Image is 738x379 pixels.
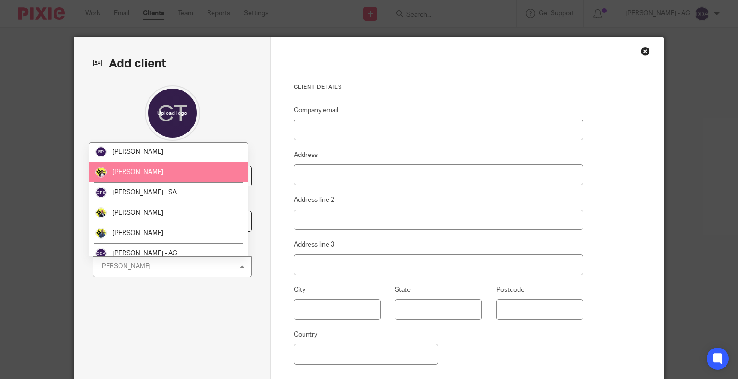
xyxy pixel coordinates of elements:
[496,285,524,295] label: Postcode
[95,187,107,198] img: svg%3E
[294,240,334,249] label: Address line 3
[294,330,317,339] label: Country
[95,228,107,239] img: Dennis-Starbridge.jpg
[113,149,163,155] span: [PERSON_NAME]
[113,189,177,196] span: [PERSON_NAME] - SA
[294,285,305,295] label: City
[95,248,107,259] img: svg%3E
[95,167,107,178] img: Carine-Starbridge.jpg
[113,169,163,175] span: [PERSON_NAME]
[95,207,107,218] img: Dan-Starbridge%20(1).jpg
[93,56,252,72] h2: Add client
[395,285,411,295] label: State
[294,106,338,115] label: Company email
[113,210,163,216] span: [PERSON_NAME]
[95,146,107,157] img: svg%3E
[113,230,163,236] span: [PERSON_NAME]
[641,47,650,56] div: Close this dialog window
[100,263,151,270] div: [PERSON_NAME]
[294,84,583,91] h3: Client details
[113,250,177,257] span: [PERSON_NAME] - AC
[294,150,318,160] label: Address
[294,195,334,205] label: Address line 2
